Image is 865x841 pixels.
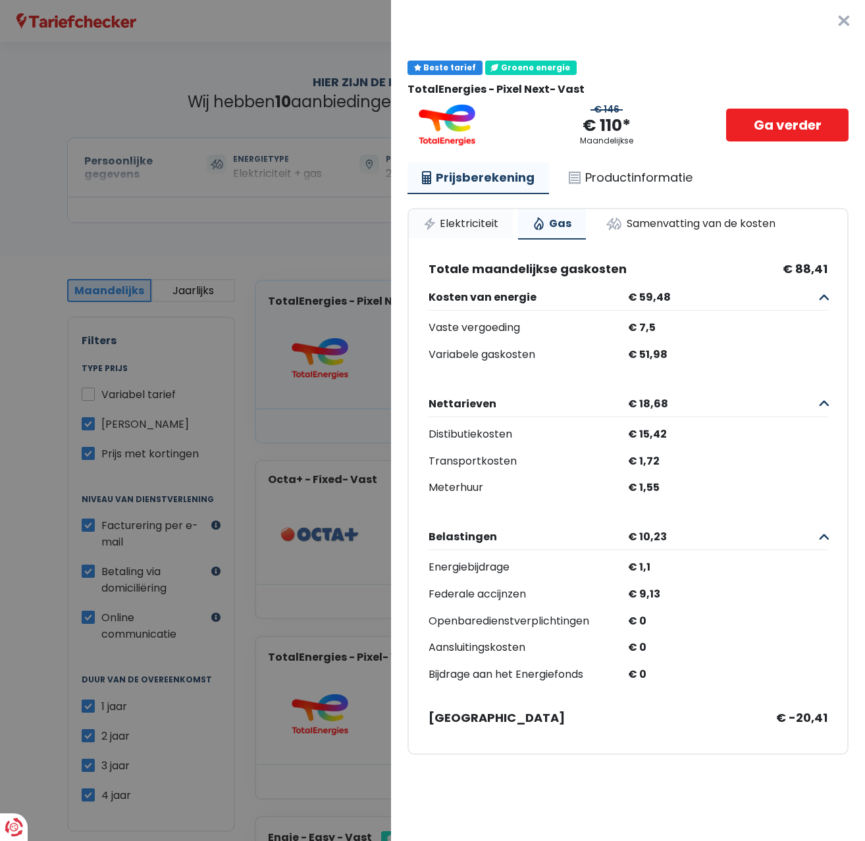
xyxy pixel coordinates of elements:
div: € 0 [628,612,827,631]
a: Elektriciteit [409,209,513,238]
div: € 0 [628,638,827,657]
div: Energiebijdrage [429,558,628,577]
div: € 9,13 [628,585,827,604]
span: Nettarieven [429,397,623,410]
span: [GEOGRAPHIC_DATA] [429,711,565,725]
span: € 59,48 [623,291,817,303]
div: € 15,42 [628,425,827,444]
a: Ga verder [726,109,849,141]
span: € -20,41 [776,711,827,725]
span: Belastingen [429,530,623,543]
div: Beste tarief [407,61,483,75]
img: TotalEnergies [407,104,486,146]
div: Variabele gaskosten [429,345,628,365]
div: € 146 [590,104,623,115]
div: Federale accijnzen [429,585,628,604]
a: Samenvatting van de kosten [591,209,790,238]
button: Belastingen € 10,23 [429,524,827,550]
button: Nettarieven € 18,68 [429,391,827,417]
div: Openbaredienstverplichtingen [429,612,628,631]
div: Transportkosten [429,452,628,471]
div: Groene energie [485,61,577,75]
button: Kosten van energie € 59,48 [429,284,827,311]
div: € 7,5 [628,319,827,338]
div: Distibutiekosten [429,425,628,444]
div: Vaste vergoeding [429,319,628,338]
div: € 110* [583,115,631,137]
span: € 88,41 [783,262,827,276]
a: Productinformatie [554,163,707,193]
span: € 10,23 [623,530,817,543]
div: Aansluitingskosten [429,638,628,657]
div: € 1,55 [628,478,827,497]
div: Maandelijkse [580,136,633,145]
span: € 18,68 [623,397,817,410]
div: € 51,98 [628,345,827,365]
div: € 0 [628,665,827,684]
span: Totale maandelijkse gaskosten [429,262,627,276]
div: Bijdrage aan het Energiefonds [429,665,628,684]
div: € 1,72 [628,452,827,471]
a: Gas [518,209,586,240]
div: TotalEnergies - Pixel Next- Vast [407,83,849,95]
div: € 1,1 [628,558,827,577]
a: Prijsberekening [407,163,549,194]
div: Meterhuur [429,478,628,497]
span: Kosten van energie [429,291,623,303]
